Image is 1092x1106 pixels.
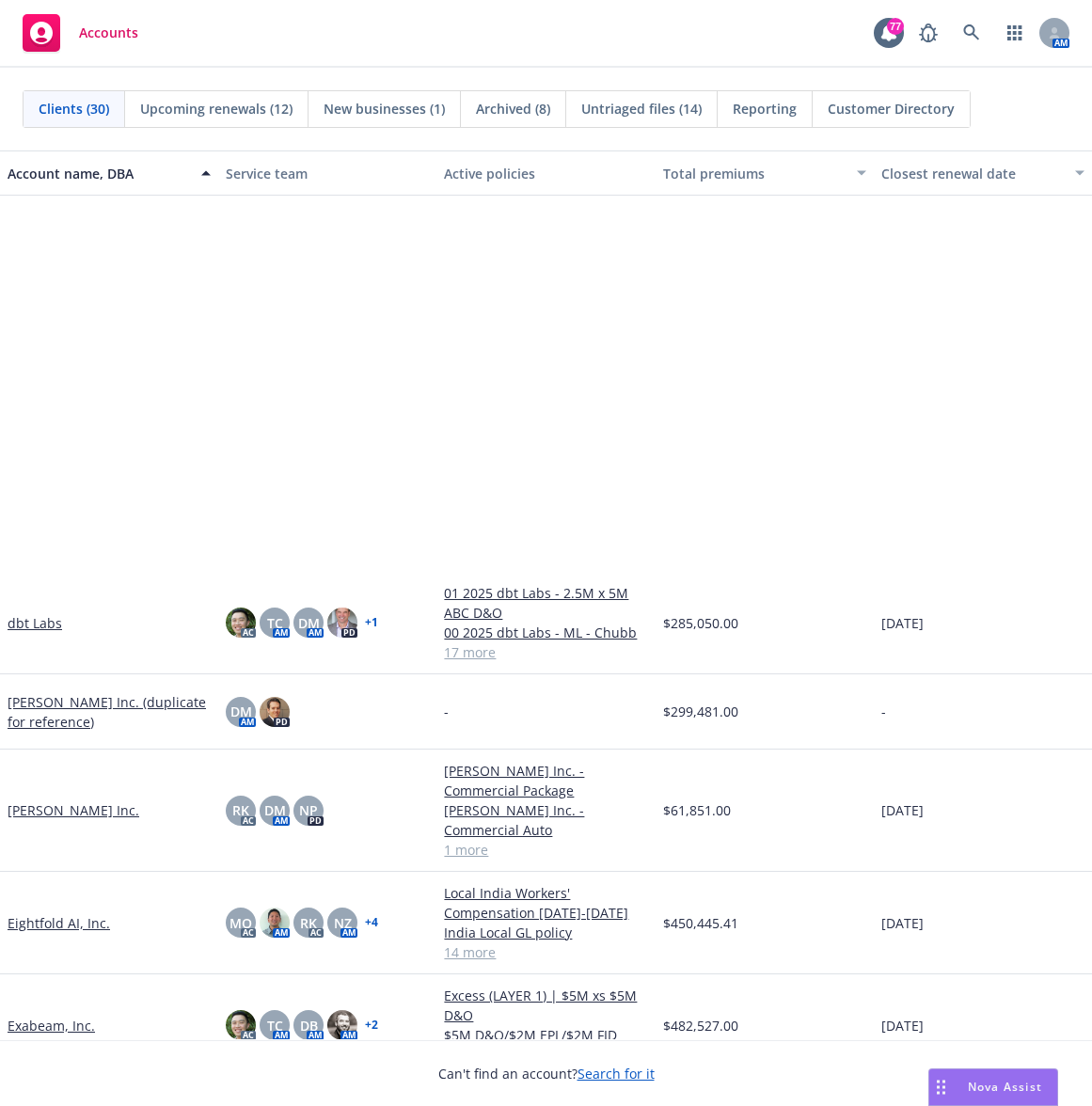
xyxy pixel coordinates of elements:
span: TC [267,1016,283,1035]
img: photo [260,908,290,938]
span: Clients (30) [39,99,109,118]
div: Total premiums [663,164,846,183]
a: 1 more [444,840,647,860]
a: $5M D&O/$2M EPL/$2M FID [444,1025,647,1045]
img: photo [226,608,256,638]
a: Excess (LAYER 1) | $5M xs $5M D&O [444,986,647,1025]
a: + 4 [365,917,378,928]
span: NZ [334,913,352,933]
a: [PERSON_NAME] Inc. [8,800,139,820]
span: [DATE] [881,613,924,633]
a: Local India Workers' Compensation [DATE]-[DATE] [444,883,647,923]
span: RK [232,800,249,820]
a: 00 2025 dbt Labs - ML - Chubb [444,623,647,642]
button: Closest renewal date [874,150,1092,196]
span: Reporting [733,99,797,118]
a: Search for it [578,1065,655,1082]
span: Archived (8) [476,99,550,118]
span: DM [264,800,286,820]
a: Search [953,14,990,52]
div: Active policies [444,164,647,183]
span: DM [298,613,320,633]
img: photo [226,1010,256,1040]
span: [DATE] [881,800,924,820]
a: [PERSON_NAME] Inc. - Commercial Auto [444,800,647,840]
span: Upcoming renewals (12) [140,99,293,118]
span: New businesses (1) [324,99,445,118]
button: Active policies [436,150,655,196]
a: 17 more [444,642,647,662]
span: NP [299,800,318,820]
button: Total premiums [656,150,874,196]
a: Exabeam, Inc. [8,1016,95,1035]
a: Switch app [996,14,1034,52]
span: Customer Directory [828,99,955,118]
a: India Local GL policy [444,923,647,942]
a: Report a Bug [910,14,947,52]
span: Can't find an account? [438,1064,655,1083]
a: 01 2025 dbt Labs - 2.5M x 5M ABC D&O [444,583,647,623]
img: photo [327,1010,357,1040]
a: [PERSON_NAME] Inc. (duplicate for reference) [8,692,211,732]
span: DM [230,702,252,721]
button: Nova Assist [928,1068,1058,1106]
span: Nova Assist [968,1079,1042,1095]
div: Closest renewal date [881,164,1064,183]
span: DB [300,1016,318,1035]
span: RK [300,913,317,933]
span: TC [267,613,283,633]
a: Eightfold AI, Inc. [8,913,110,933]
img: photo [327,608,357,638]
a: + 2 [365,1019,378,1031]
span: Accounts [79,25,138,40]
div: 77 [887,18,904,35]
button: Service team [218,150,436,196]
div: Drag to move [929,1069,953,1105]
img: photo [260,697,290,727]
span: [DATE] [881,913,924,933]
span: MQ [229,913,252,933]
a: Accounts [15,7,146,59]
span: $61,851.00 [663,800,731,820]
span: - [881,702,886,721]
span: - [444,702,449,721]
span: $285,050.00 [663,613,738,633]
a: + 1 [365,617,378,628]
a: 14 more [444,942,647,962]
a: dbt Labs [8,613,62,633]
div: Service team [226,164,429,183]
div: Account name, DBA [8,164,190,183]
span: $299,481.00 [663,702,738,721]
span: $450,445.41 [663,913,738,933]
span: [DATE] [881,1016,924,1035]
a: [PERSON_NAME] Inc. - Commercial Package [444,761,647,800]
span: $482,527.00 [663,1016,738,1035]
span: Untriaged files (14) [581,99,702,118]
